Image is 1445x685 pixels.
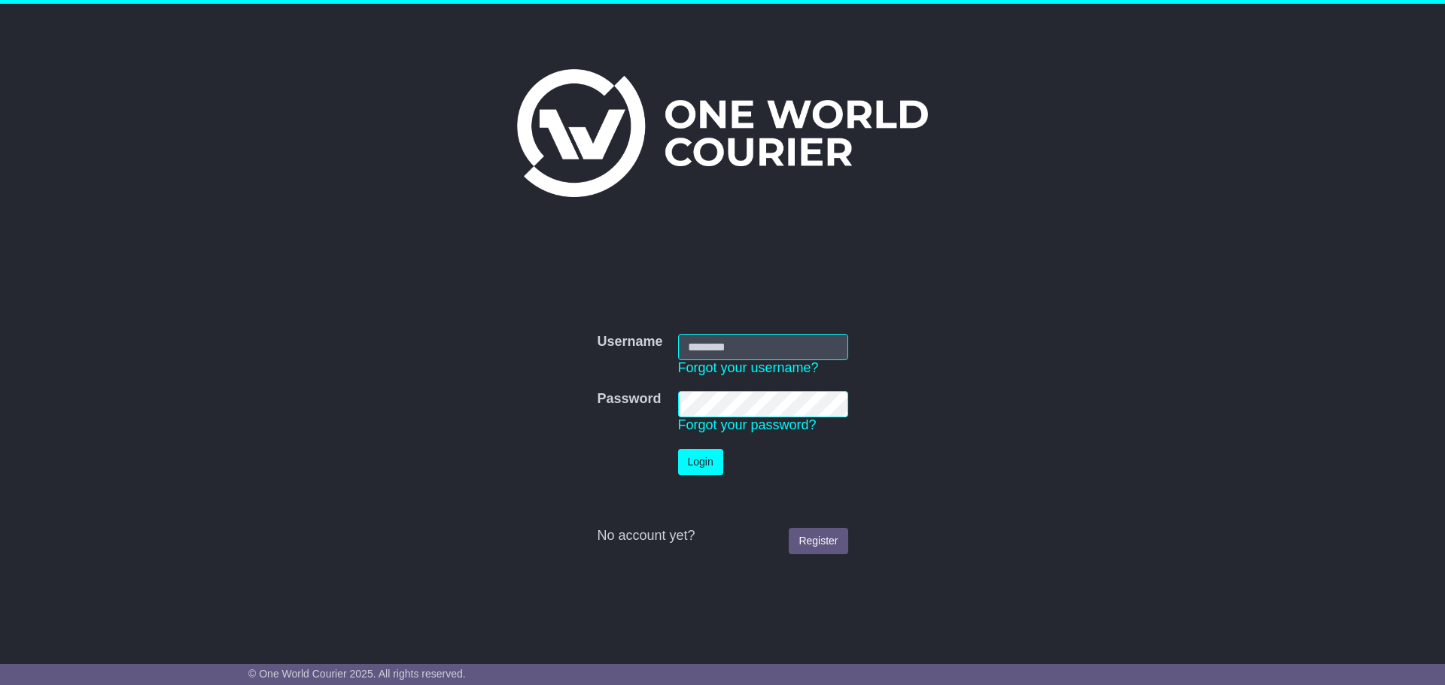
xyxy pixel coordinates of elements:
a: Forgot your password? [678,417,817,432]
label: Password [597,391,661,408]
a: Forgot your username? [678,360,819,375]
img: One World [517,69,928,197]
button: Login [678,449,723,475]
a: Register [789,528,847,554]
label: Username [597,334,662,350]
div: No account yet? [597,528,847,544]
span: © One World Courier 2025. All rights reserved. [248,668,466,680]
